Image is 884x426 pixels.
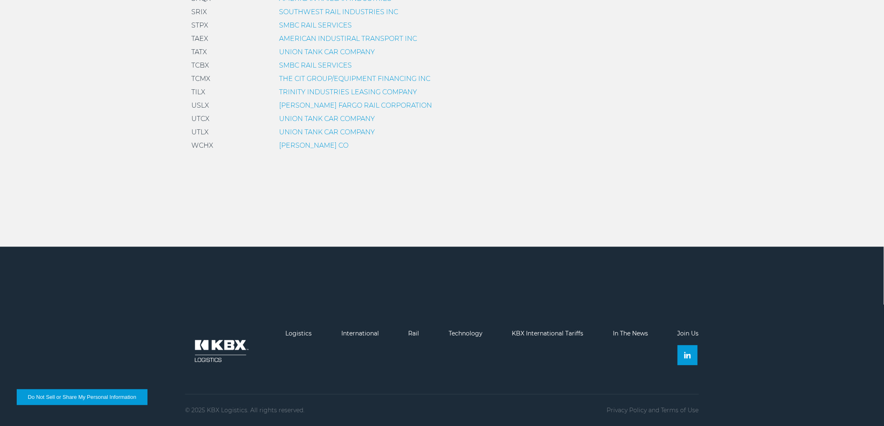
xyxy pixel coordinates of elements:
span: TCBX [191,61,209,69]
a: TRINITY INDUSTRIES LEASING COMPANY [279,88,417,96]
a: UNION TANK CAR COMPANY [279,115,375,123]
a: THE CIT GROUP/EQUIPMENT FINANCING INC [279,75,430,83]
button: Do Not Sell or Share My Personal Information [17,389,147,405]
a: UNION TANK CAR COMPANY [279,48,375,56]
span: STPX [191,21,208,29]
span: TAEX [191,35,208,43]
span: and [648,406,659,414]
p: © 2025 KBX Logistics. All rights reserved. [185,407,305,413]
a: International [341,330,379,337]
a: [PERSON_NAME] FARGO RAIL CORPORATION [279,101,432,109]
a: Logistics [286,330,312,337]
a: [PERSON_NAME] CO [279,141,348,149]
a: Privacy Policy [607,406,647,414]
span: SRIX [191,8,207,16]
span: TATX [191,48,207,56]
a: UNION TANK CAR COMPANY [279,128,375,136]
a: In The News [613,330,648,337]
span: TILX [191,88,205,96]
a: SMBC RAIL SERVICES [279,61,352,69]
img: Linkedin [684,352,691,358]
a: Rail [409,330,419,337]
span: TCMX [191,75,210,83]
span: UTLX [191,128,208,136]
span: UTCX [191,115,209,123]
span: USLX [191,101,209,109]
a: SOUTHWEST RAIL INDUSTRIES INC [279,8,398,16]
span: WCHX [191,141,213,149]
a: Technology [449,330,483,337]
a: Terms of Use [661,406,699,414]
img: kbx logo [185,330,256,372]
a: KBX International Tariffs [512,330,584,337]
a: AMERICAN INDUSTIRAL TRANSPORT INC [279,35,417,43]
a: Join Us [678,330,699,337]
a: SMBC RAIL SERVICES [279,21,352,29]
